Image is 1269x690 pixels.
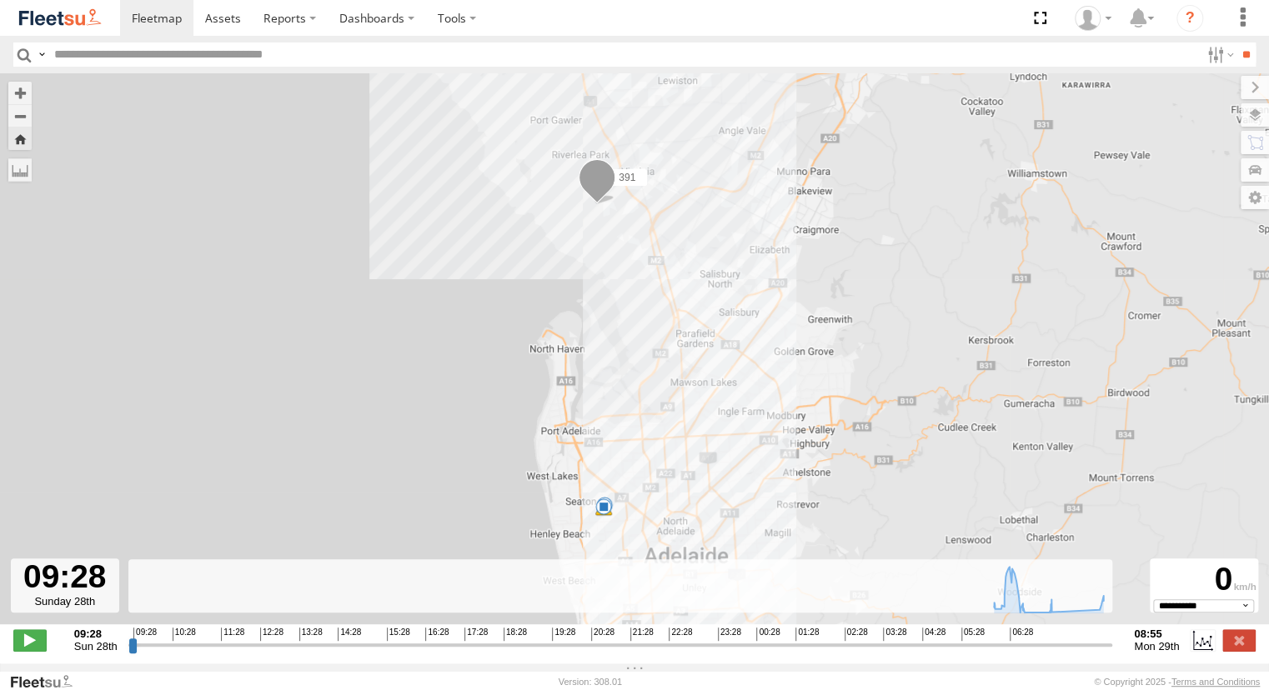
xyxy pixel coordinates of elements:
[338,627,361,641] span: 14:28
[1201,42,1236,67] label: Search Filter Options
[221,627,244,641] span: 11:28
[718,627,741,641] span: 23:28
[260,627,283,641] span: 12:28
[591,627,614,641] span: 20:28
[9,673,86,690] a: Visit our Website
[961,627,985,641] span: 05:28
[1152,561,1256,598] div: 0
[1069,6,1117,31] div: Kellie Roberts
[425,627,449,641] span: 16:28
[795,627,819,641] span: 01:28
[1010,627,1033,641] span: 06:28
[17,7,103,29] img: fleetsu-logo-horizontal.svg
[630,627,654,641] span: 21:28
[13,629,47,651] label: Play/Stop
[173,627,196,641] span: 10:28
[669,627,692,641] span: 22:28
[133,627,157,641] span: 09:28
[619,172,635,183] span: 391
[559,677,622,687] div: Version: 308.01
[845,627,868,641] span: 02:28
[8,82,32,104] button: Zoom in
[8,127,32,150] button: Zoom Home
[1222,629,1256,651] label: Close
[756,627,780,641] span: 00:28
[1171,677,1260,687] a: Terms and Conditions
[35,42,48,67] label: Search Query
[504,627,527,641] span: 18:28
[552,627,575,641] span: 19:28
[8,104,32,127] button: Zoom out
[387,627,410,641] span: 15:28
[74,627,118,640] strong: 09:28
[1134,627,1179,640] strong: 08:55
[1241,186,1269,209] label: Map Settings
[883,627,906,641] span: 03:28
[1134,640,1179,652] span: Mon 29th Sep 2025
[8,158,32,182] label: Measure
[299,627,323,641] span: 13:28
[922,627,945,641] span: 04:28
[1176,5,1203,32] i: ?
[74,640,118,652] span: Sun 28th Sep 2025
[464,627,488,641] span: 17:28
[1094,677,1260,687] div: © Copyright 2025 -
